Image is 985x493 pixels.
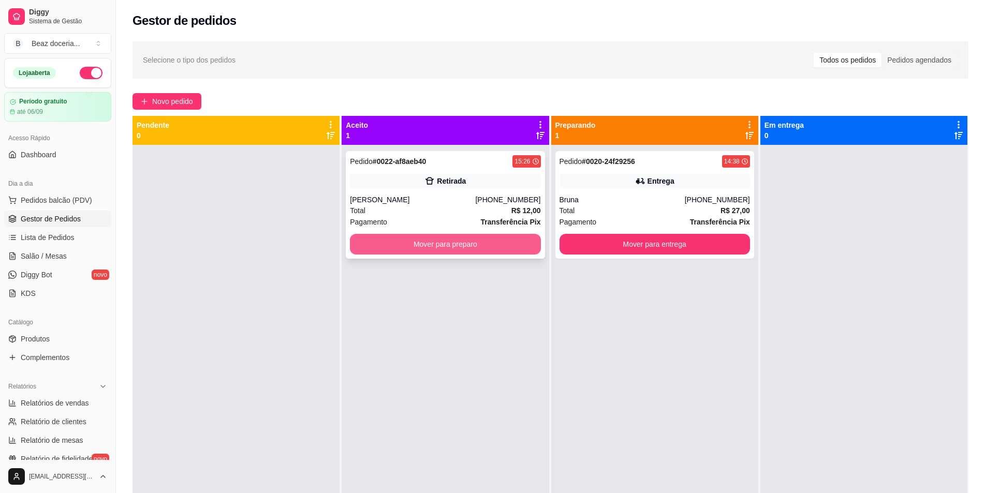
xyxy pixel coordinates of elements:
[19,98,67,106] article: Período gratuito
[724,157,740,166] div: 14:38
[373,157,427,166] strong: # 0022-af8aeb40
[21,232,75,243] span: Lista de Pedidos
[690,218,750,226] strong: Transferência Pix
[346,120,368,130] p: Aceito
[143,54,236,66] span: Selecione o tipo dos pedidos
[21,398,89,408] span: Relatórios de vendas
[350,216,387,228] span: Pagamento
[29,472,95,481] span: [EMAIL_ADDRESS][DOMAIN_NAME]
[4,130,111,146] div: Acesso Rápido
[346,130,368,141] p: 1
[560,157,582,166] span: Pedido
[4,211,111,227] a: Gestor de Pedidos
[4,395,111,411] a: Relatórios de vendas
[765,120,804,130] p: Em entrega
[560,205,575,216] span: Total
[511,206,541,215] strong: R$ 12,00
[4,92,111,122] a: Período gratuitoaté 06/09
[4,314,111,331] div: Catálogo
[721,206,750,215] strong: R$ 27,00
[4,33,111,54] button: Select a team
[350,234,540,255] button: Mover para preparo
[475,195,540,205] div: [PHONE_NUMBER]
[137,130,169,141] p: 0
[4,4,111,29] a: DiggySistema de Gestão
[141,98,148,105] span: plus
[350,205,365,216] span: Total
[137,120,169,130] p: Pendente
[881,53,957,67] div: Pedidos agendados
[21,150,56,160] span: Dashboard
[4,349,111,366] a: Complementos
[560,195,685,205] div: Bruna
[514,157,530,166] div: 15:26
[21,454,93,464] span: Relatório de fidelidade
[685,195,750,205] div: [PHONE_NUMBER]
[4,229,111,246] a: Lista de Pedidos
[437,176,466,186] div: Retirada
[4,192,111,208] button: Pedidos balcão (PDV)
[29,17,107,25] span: Sistema de Gestão
[21,270,52,280] span: Diggy Bot
[21,416,86,427] span: Relatório de clientes
[560,234,750,255] button: Mover para entrega
[481,218,541,226] strong: Transferência Pix
[21,334,50,344] span: Produtos
[4,285,111,302] a: KDS
[4,331,111,347] a: Produtos
[80,67,102,79] button: Alterar Status
[17,108,43,116] article: até 06/09
[350,195,475,205] div: [PERSON_NAME]
[21,435,83,445] span: Relatório de mesas
[350,157,373,166] span: Pedido
[4,248,111,264] a: Salão / Mesas
[4,451,111,467] a: Relatório de fidelidadenovo
[4,413,111,430] a: Relatório de clientes
[4,266,111,283] a: Diggy Botnovo
[133,12,237,29] h2: Gestor de pedidos
[13,38,23,49] span: B
[648,176,674,186] div: Entrega
[765,130,804,141] p: 0
[21,214,81,224] span: Gestor de Pedidos
[152,96,193,107] span: Novo pedido
[21,195,92,205] span: Pedidos balcão (PDV)
[4,146,111,163] a: Dashboard
[814,53,881,67] div: Todos os pedidos
[13,67,56,79] div: Loja aberta
[21,352,69,363] span: Complementos
[560,216,597,228] span: Pagamento
[4,432,111,449] a: Relatório de mesas
[21,251,67,261] span: Salão / Mesas
[4,464,111,489] button: [EMAIL_ADDRESS][DOMAIN_NAME]
[32,38,80,49] div: Beaz doceria ...
[555,120,596,130] p: Preparando
[21,288,36,298] span: KDS
[8,382,36,391] span: Relatórios
[555,130,596,141] p: 1
[4,175,111,192] div: Dia a dia
[582,157,635,166] strong: # 0020-24f29256
[29,8,107,17] span: Diggy
[133,93,201,110] button: Novo pedido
